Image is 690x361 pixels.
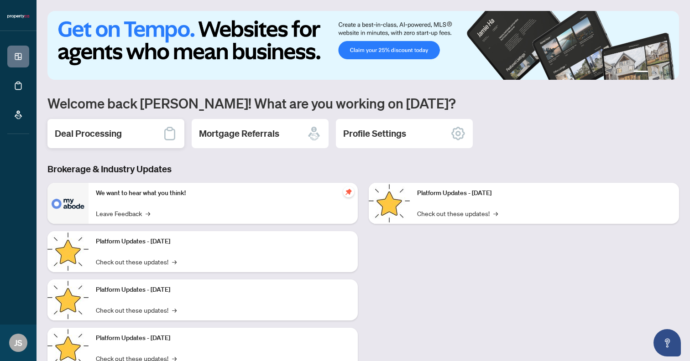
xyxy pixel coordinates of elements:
[47,183,89,224] img: We want to hear what you think!
[96,208,150,218] a: Leave Feedback→
[47,163,679,175] h3: Brokerage & Industry Updates
[47,231,89,272] img: Platform Updates - September 16, 2025
[96,188,350,198] p: We want to hear what you think!
[417,188,672,198] p: Platform Updates - [DATE]
[14,336,22,349] span: JS
[96,305,177,315] a: Check out these updates!→
[659,71,663,74] button: 3
[146,208,150,218] span: →
[55,127,122,140] h2: Deal Processing
[96,285,350,295] p: Platform Updates - [DATE]
[96,333,350,343] p: Platform Updates - [DATE]
[47,11,679,80] img: Slide 0
[652,71,655,74] button: 2
[369,183,410,224] img: Platform Updates - June 23, 2025
[343,127,406,140] h2: Profile Settings
[47,94,679,112] h1: Welcome back [PERSON_NAME]! What are you working on [DATE]?
[172,257,177,267] span: →
[666,71,670,74] button: 4
[199,127,279,140] h2: Mortgage Referrals
[343,186,354,197] span: pushpin
[7,14,29,19] img: logo
[417,208,498,218] a: Check out these updates!→
[96,237,350,247] p: Platform Updates - [DATE]
[47,279,89,320] img: Platform Updates - July 21, 2025
[653,329,681,356] button: Open asap
[633,71,648,74] button: 1
[96,257,177,267] a: Check out these updates!→
[493,208,498,218] span: →
[172,305,177,315] span: →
